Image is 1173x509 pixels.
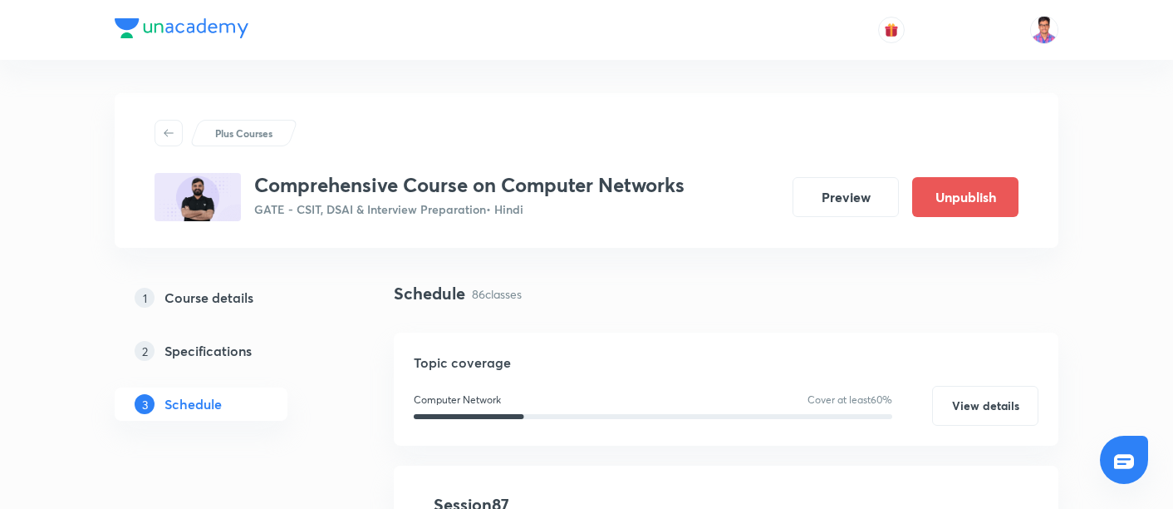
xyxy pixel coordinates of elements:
[115,334,341,368] a: 2Specifications
[115,18,248,38] img: Company Logo
[878,17,905,43] button: avatar
[472,285,522,303] p: 86 classes
[164,394,222,414] h5: Schedule
[884,22,899,37] img: avatar
[793,177,899,217] button: Preview
[912,177,1018,217] button: Unpublish
[115,18,248,42] a: Company Logo
[414,393,501,408] p: Computer Network
[155,173,241,221] img: F13403FF-6B81-49DA-9EE2-369D6F134BD8_plus.png
[1030,16,1058,44] img: Tejas Sharma
[135,288,155,308] p: 1
[807,393,892,408] p: Cover at least 60 %
[164,288,253,308] h5: Course details
[254,173,685,197] h3: Comprehensive Course on Computer Networks
[115,281,341,314] a: 1Course details
[414,353,1038,373] h5: Topic coverage
[394,281,465,306] h4: Schedule
[164,341,252,361] h5: Specifications
[254,200,685,218] p: GATE - CSIT, DSAI & Interview Preparation • Hindi
[135,341,155,361] p: 2
[932,386,1038,426] button: View details
[215,126,272,141] p: Plus Courses
[135,394,155,414] p: 3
